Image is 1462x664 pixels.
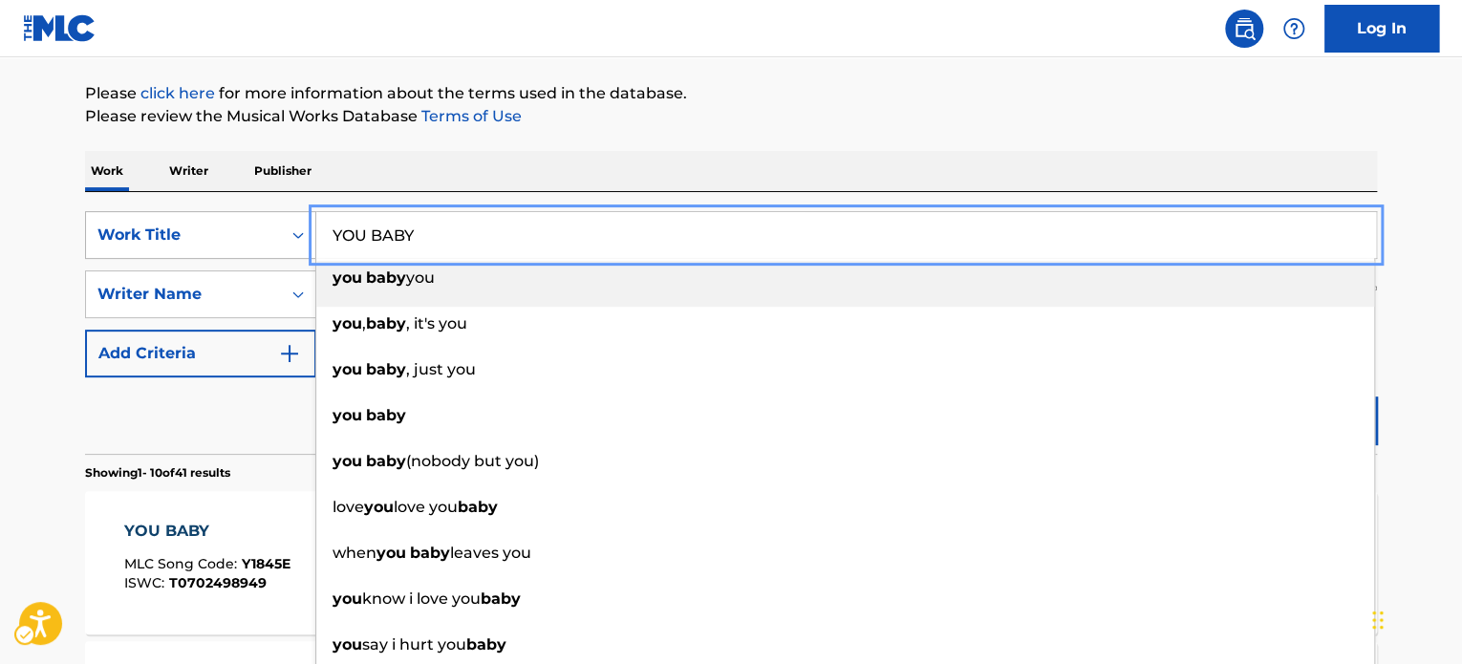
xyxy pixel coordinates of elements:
[406,452,539,470] span: (nobody but you)
[481,589,521,608] strong: baby
[169,574,267,591] span: T0702498949
[85,151,129,191] p: Work
[366,452,406,470] strong: baby
[458,498,498,516] strong: baby
[333,498,364,516] span: love
[1324,5,1439,53] a: Log In
[333,360,362,378] strong: you
[23,14,97,42] img: MLC Logo
[333,314,362,332] strong: you
[333,635,362,653] strong: you
[1233,17,1256,40] img: search
[85,105,1377,128] p: Please review the Musical Works Database
[366,406,406,424] strong: baby
[366,268,406,287] strong: baby
[248,151,317,191] p: Publisher
[242,555,290,572] span: Y1845E
[85,82,1377,105] p: Please for more information about the terms used in the database.
[1372,591,1384,649] div: Drag
[85,330,316,377] button: Add Criteria
[362,589,481,608] span: know i love you
[362,635,466,653] span: say i hurt you
[85,211,1377,454] form: Search Form
[1282,17,1305,40] img: help
[85,464,230,482] p: Showing 1 - 10 of 41 results
[278,342,301,365] img: 9d2ae6d4665cec9f34b9.svg
[124,574,169,591] span: ISWC :
[97,224,269,246] div: Work Title
[466,635,506,653] strong: baby
[333,406,362,424] strong: you
[406,268,435,287] span: you
[124,520,290,543] div: YOU BABY
[316,212,1376,258] input: Search...
[410,544,450,562] strong: baby
[124,555,242,572] span: MLC Song Code :
[376,544,406,562] strong: you
[450,544,531,562] span: leaves you
[362,314,366,332] span: ,
[366,314,406,332] strong: baby
[163,151,214,191] p: Writer
[333,452,362,470] strong: you
[1366,572,1462,664] iframe: Hubspot Iframe
[364,498,394,516] strong: you
[1366,572,1462,664] div: Chat Widget
[333,268,362,287] strong: you
[333,544,376,562] span: when
[406,360,476,378] span: , just you
[333,589,362,608] strong: you
[97,283,269,306] div: Writer Name
[366,360,406,378] strong: baby
[406,314,467,332] span: , it's you
[394,498,458,516] span: love you
[140,84,215,102] a: click here
[418,107,522,125] a: Terms of Use
[85,491,1377,634] a: YOU BABYMLC Song Code:Y1845EISWC:T0702498949Writers (1)[PERSON_NAME]Recording Artists (107)[PERSO...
